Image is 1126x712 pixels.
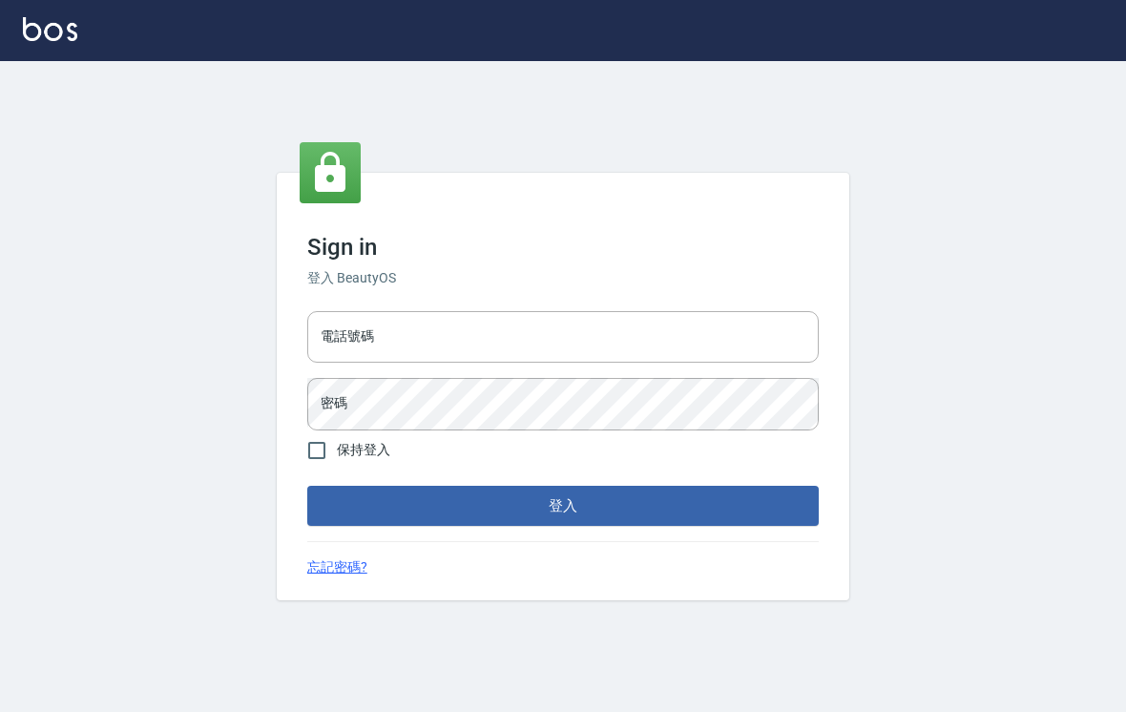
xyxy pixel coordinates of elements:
[307,557,367,577] a: 忘記密碼?
[307,268,819,288] h6: 登入 BeautyOS
[307,486,819,526] button: 登入
[337,440,390,460] span: 保持登入
[307,234,819,261] h3: Sign in
[23,17,77,41] img: Logo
